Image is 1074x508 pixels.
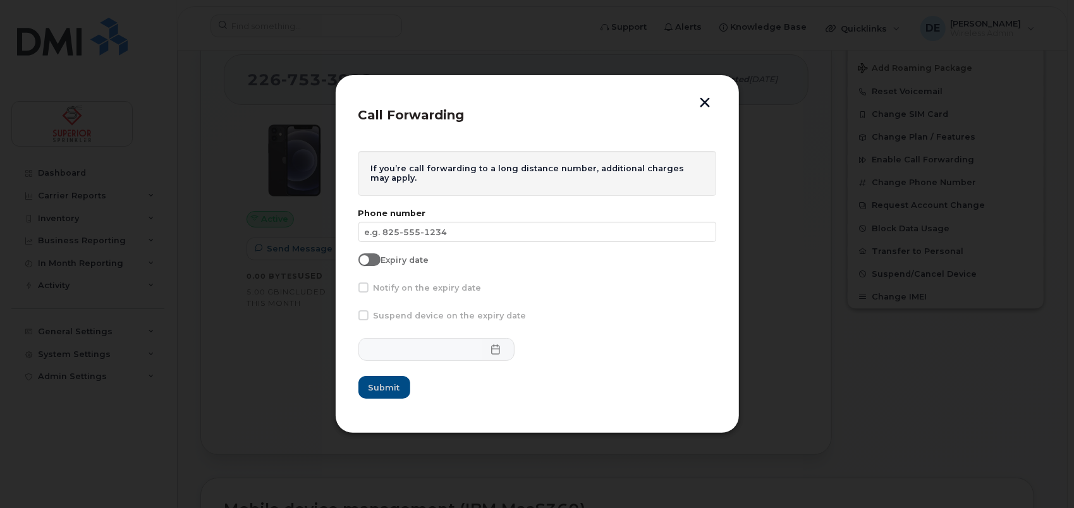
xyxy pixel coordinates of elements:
span: Call Forwarding [358,107,465,123]
span: Expiry date [381,255,429,265]
span: Submit [369,382,400,394]
input: e.g. 825-555-1234 [358,222,716,242]
input: Expiry date [358,253,369,263]
div: If you’re call forwarding to a long distance number, additional charges may apply. [358,151,716,196]
button: Submit [358,376,410,399]
label: Phone number [358,209,716,218]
